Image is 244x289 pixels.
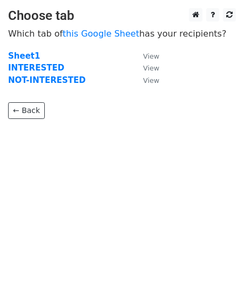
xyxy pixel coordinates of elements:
[132,75,159,85] a: View
[8,102,45,119] a: ← Back
[143,64,159,72] small: View
[63,29,139,39] a: this Google Sheet
[143,52,159,60] small: View
[8,63,64,73] a: INTERESTED
[132,63,159,73] a: View
[8,8,236,24] h3: Choose tab
[143,76,159,84] small: View
[8,75,86,85] a: NOT-INTERESTED
[132,51,159,61] a: View
[8,28,236,39] p: Which tab of has your recipients?
[8,51,40,61] a: Sheet1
